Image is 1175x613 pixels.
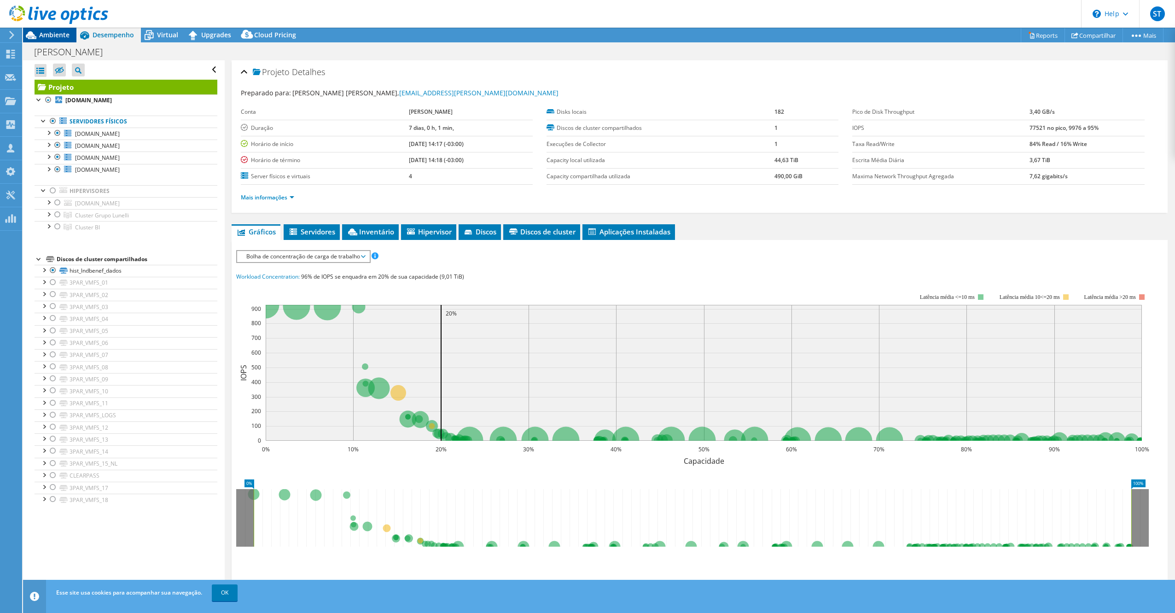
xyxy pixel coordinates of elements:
span: Aplicações Instaladas [587,227,670,236]
b: [DATE] 14:17 (-03:00) [409,140,464,148]
svg: \n [1093,10,1101,18]
b: 1 [774,124,778,132]
label: Pico de Disk Throughput [852,107,1030,117]
a: Mais informações [241,193,294,201]
text: 50% [698,445,710,453]
a: Servidores físicos [35,116,217,128]
b: [PERSON_NAME] [409,108,453,116]
span: Projeto [253,68,290,77]
span: [PERSON_NAME] [PERSON_NAME], [292,88,558,97]
label: Preparado para: [241,88,291,97]
b: 77521 no pico, 9976 a 95% [1030,124,1099,132]
b: [DATE] 14:18 (-03:00) [409,156,464,164]
b: 3,67 TiB [1030,156,1050,164]
a: 3PAR_VMFS_09 [35,373,217,385]
text: 40% [611,445,622,453]
text: 900 [251,305,261,313]
span: Workload Concentration: [236,273,300,280]
a: Cluster Grupo Lunelli [35,209,217,221]
b: 84% Read / 16% Write [1030,140,1087,148]
b: 490,00 GiB [774,172,803,180]
b: 1 [774,140,778,148]
span: Cluster BI [75,223,100,231]
a: 3PAR_VMFS_11 [35,397,217,409]
span: Cloud Pricing [254,30,296,39]
text: 0 [258,437,261,444]
span: 96% de IOPS se enquadra em 20% de sua capacidade (9,01 TiB) [301,273,464,280]
text: IOPS [238,365,249,381]
label: Duração [241,123,409,133]
label: Horário de início [241,140,409,149]
span: Desempenho [93,30,134,39]
text: 60% [786,445,797,453]
span: Virtual [157,30,178,39]
a: [DOMAIN_NAME] [35,128,217,140]
a: 3PAR_VMFS_LOGS [35,409,217,421]
label: Server físicos e virtuais [241,172,409,181]
span: Gráficos [236,227,276,236]
label: Capacity local utilizada [547,156,774,165]
b: 44,63 TiB [774,156,798,164]
text: 100% [1134,445,1149,453]
a: 3PAR_VMFS_10 [35,385,217,397]
text: 80% [961,445,972,453]
a: Cluster BI [35,221,217,233]
span: Cluster Grupo Lunelli [75,211,129,219]
text: 800 [251,319,261,327]
text: 500 [251,363,261,371]
label: Horário de término [241,156,409,165]
label: Discos de cluster compartilhados [547,123,774,133]
span: [DOMAIN_NAME] [75,199,120,207]
a: [DOMAIN_NAME] [35,152,217,163]
a: 3PAR_VMFS_02 [35,289,217,301]
label: Disks locais [547,107,774,117]
text: 600 [251,349,261,356]
span: Discos de cluster [508,227,576,236]
a: 3PAR_VMFS_15_NL [35,458,217,470]
label: Taxa Read/Write [852,140,1030,149]
span: Hipervisor [406,227,452,236]
a: 3PAR_VMFS_04 [35,313,217,325]
a: 3PAR_VMFS_08 [35,361,217,373]
tspan: Latência média <=10 ms [920,294,975,300]
span: Ambiente [39,30,70,39]
a: [DOMAIN_NAME] [35,140,217,152]
b: 7,62 gigabits/s [1030,172,1068,180]
a: [DOMAIN_NAME] [35,197,217,209]
text: Capacidade [683,456,724,466]
span: Discos [463,227,496,236]
span: Esse site usa cookies para acompanhar sua navegação. [56,589,202,596]
text: 30% [523,445,534,453]
a: 3PAR_VMFS_03 [35,301,217,313]
b: 3,40 GB/s [1030,108,1055,116]
tspan: Latência média 10<=20 ms [1000,294,1060,300]
label: IOPS [852,123,1030,133]
text: 20% [436,445,447,453]
span: [DOMAIN_NAME] [75,142,120,150]
a: Projeto [35,80,217,94]
span: Upgrades [201,30,231,39]
b: 4 [409,172,412,180]
b: 7 dias, 0 h, 1 min, [409,124,454,132]
h1: [PERSON_NAME] [30,47,117,57]
b: 182 [774,108,784,116]
text: 700 [251,334,261,342]
text: 300 [251,393,261,401]
a: Mais [1123,28,1163,42]
label: Conta [241,107,409,117]
a: Hipervisores [35,185,217,197]
a: hist_lndbenef_dados [35,265,217,277]
span: Detalhes [292,66,325,77]
a: Compartilhar [1064,28,1123,42]
a: 3PAR_VMFS_14 [35,445,217,457]
a: 3PAR_VMFS_13 [35,433,217,445]
text: 200 [251,407,261,415]
label: Execuções de Collector [547,140,774,149]
text: 0% [262,445,269,453]
a: 3PAR_VMFS_01 [35,277,217,289]
a: [EMAIL_ADDRESS][PERSON_NAME][DOMAIN_NAME] [399,88,558,97]
a: Reports [1021,28,1065,42]
text: 20% [446,309,457,317]
a: 3PAR_VMFS_06 [35,337,217,349]
a: 3PAR_VMFS_18 [35,494,217,506]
